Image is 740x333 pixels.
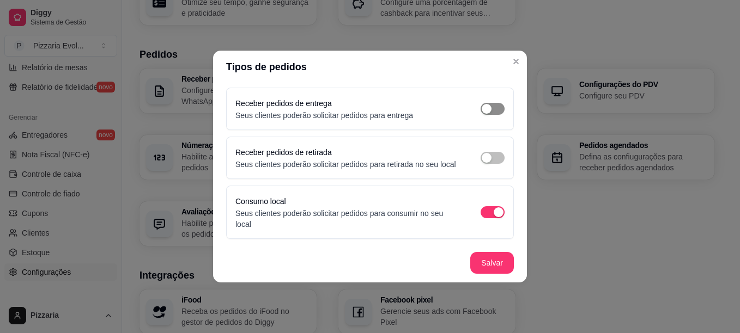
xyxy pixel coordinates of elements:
p: Seus clientes poderão solicitar pedidos para retirada no seu local [235,159,456,170]
button: Salvar [470,252,514,274]
label: Receber pedidos de retirada [235,148,332,157]
label: Receber pedidos de entrega [235,99,332,108]
header: Tipos de pedidos [213,51,527,83]
label: Consumo local [235,197,286,206]
p: Seus clientes poderão solicitar pedidos para consumir no seu local [235,208,459,230]
button: Close [507,53,525,70]
p: Seus clientes poderão solicitar pedidos para entrega [235,110,413,121]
